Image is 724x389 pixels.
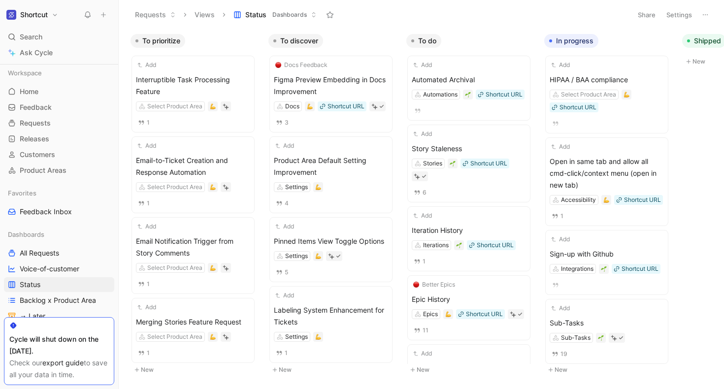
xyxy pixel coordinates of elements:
div: Dashboards [4,227,114,242]
img: 🔴 [275,62,281,68]
span: Dashboards [272,10,307,20]
img: 💪 [315,253,321,259]
span: To discover [280,36,318,46]
img: 💪 [315,184,321,190]
div: Settings [285,182,308,192]
img: 💪 [315,334,321,340]
img: 💪 [445,311,451,317]
a: AddAutomated ArchivalAutomationsShortcut URL [407,56,530,121]
a: 🔴Better EpicsEpic HistoryEpicsShortcut URL11 [407,275,530,340]
div: Stories [423,159,442,168]
div: Select Product Area [147,101,202,111]
span: 1 [423,259,426,264]
span: Figma Preview Embedding in Docs Improvement [274,74,388,97]
a: Releases [4,131,114,146]
button: New [268,364,398,376]
div: 🌱 [599,264,609,274]
span: Home [20,87,38,97]
img: 💪 [210,184,216,190]
div: 💪 [208,263,218,273]
img: 🌱 [598,335,604,341]
div: Select Product Area [147,182,202,192]
div: To doNew [402,30,540,381]
span: To do [418,36,436,46]
span: 1 [147,120,150,126]
button: Add [136,141,158,151]
div: 💪 [313,251,323,261]
button: Add [274,222,296,231]
div: Select Product Area [147,332,202,342]
a: AddOpen in same tab and allow all cmd-click/context menu (open in new tab)AccessibilityShortcut URL1 [545,137,668,226]
span: Slack : Added to Iteration [412,362,526,374]
button: Add [412,129,433,139]
span: 3 [285,120,289,126]
button: Add [412,60,433,70]
a: Requests [4,116,114,130]
span: 4 [285,200,289,206]
div: 💪 [208,182,218,192]
div: 💪 [443,309,453,319]
button: 3 [274,117,291,128]
div: Check our to save all your data in time. [9,357,109,381]
button: 1 [136,279,152,290]
a: Product Areas [4,163,114,178]
span: Requests [20,118,51,128]
button: Add [550,303,571,313]
span: Feedback Inbox [20,207,72,217]
div: 💪 [313,182,323,192]
a: 🔴Docs FeedbackFigma Preview Embedding in Docs ImprovementDocsShortcut URL3 [269,56,393,132]
a: Home [4,84,114,99]
div: To prioritizeNew [127,30,264,381]
span: Merging Stories Feature Request [136,316,250,328]
div: Select Product Area [561,90,616,99]
div: Shortcut URL [622,264,658,274]
div: 💪 [305,101,315,111]
div: Accessibility [561,195,596,205]
button: Add [550,60,571,70]
div: To discoverNew [264,30,402,381]
h1: Shortcut [20,10,48,19]
span: Voice-of-customer [20,264,79,274]
span: Story Staleness [412,143,526,155]
a: All Requests [4,246,114,260]
div: Search [4,30,114,44]
img: 💪 [603,197,609,203]
a: AddLabeling System Enhancement for TicketsSettings1 [269,286,393,363]
div: 🌱 [463,90,473,99]
div: Iterations [423,240,449,250]
button: Add [412,349,433,358]
button: 🔴Docs Feedback [274,60,329,70]
img: 🔴 [413,282,419,288]
a: AddProduct Area Default Setting ImprovementSettings4 [269,136,393,213]
img: 💪 [210,103,216,109]
div: Docs [285,101,299,111]
span: Search [20,31,42,43]
a: Voice-of-customer [4,261,114,276]
span: Email Notification Trigger from Story Comments [136,235,250,259]
button: To prioritize [131,34,185,48]
a: AddPinned Items View Toggle OptionsSettings5 [269,217,393,282]
img: 🌱 [465,92,471,97]
a: Backlog x Product Area [4,293,114,308]
div: 💪 [313,332,323,342]
button: 1 [136,117,152,128]
button: 1 [412,256,428,267]
span: 1 [147,200,150,206]
span: Sign-up with Github [550,248,664,260]
a: AddEmail Notification Trigger from Story CommentsSelect Product Area1 [132,217,255,294]
button: Add [136,222,158,231]
button: 5 [274,267,290,278]
span: 11 [423,327,428,333]
button: Settings [662,8,696,22]
a: Status [4,277,114,292]
img: 💪 [210,265,216,271]
button: 1 [136,198,152,209]
div: DashboardsAll RequestsVoice-of-customerStatusBacklog x Product Area→ LaterCanceledProblems to Solve [4,227,114,355]
img: 🌱 [601,266,607,272]
span: Shipped [694,36,721,46]
button: In progress [544,34,598,48]
span: HIPAA / BAA compliance [550,74,664,86]
button: 6 [412,187,428,198]
span: 6 [423,190,427,195]
span: Iteration History [412,225,526,236]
